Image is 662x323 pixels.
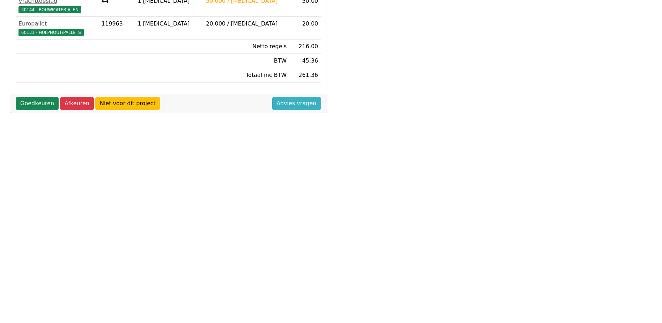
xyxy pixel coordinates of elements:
a: Europallet60131 - HULPHOUT/PALLETS [18,20,96,36]
td: Totaal inc BTW [203,68,289,82]
td: 45.36 [289,54,321,68]
td: 261.36 [289,68,321,82]
td: BTW [203,54,289,68]
div: 20.000 / [MEDICAL_DATA] [206,20,287,28]
a: Advies vragen [272,97,321,110]
div: Europallet [18,20,96,28]
td: 216.00 [289,40,321,54]
td: 119963 [99,17,135,40]
a: Afkeuren [60,97,94,110]
a: Goedkeuren [16,97,59,110]
span: 60131 - HULPHOUT/PALLETS [18,29,84,36]
div: 1 [MEDICAL_DATA] [138,20,201,28]
td: 20.00 [289,17,321,40]
td: Netto regels [203,40,289,54]
a: Niet voor dit project [95,97,160,110]
span: 30144 - BOUWMATERIALEN [18,6,81,13]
